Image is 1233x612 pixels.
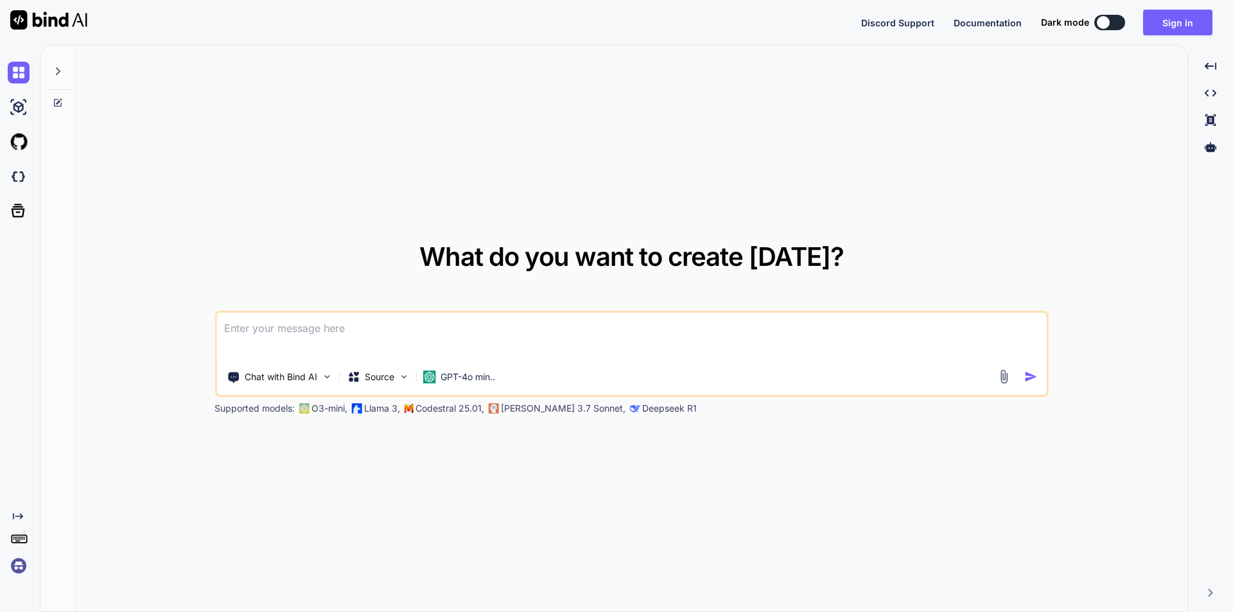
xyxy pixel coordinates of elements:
[245,371,317,383] p: Chat with Bind AI
[419,241,844,272] span: What do you want to create [DATE]?
[861,17,934,28] span: Discord Support
[321,371,332,382] img: Pick Tools
[1041,16,1089,29] span: Dark mode
[488,403,498,414] img: claude
[629,403,640,414] img: claude
[365,371,394,383] p: Source
[1143,10,1212,35] button: Sign in
[997,369,1011,384] img: attachment
[642,402,697,415] p: Deepseek R1
[10,10,87,30] img: Bind AI
[415,402,484,415] p: Codestral 25.01,
[954,17,1022,28] span: Documentation
[398,371,409,382] img: Pick Models
[1024,370,1038,383] img: icon
[299,403,309,414] img: GPT-4
[8,96,30,118] img: ai-studio
[311,402,347,415] p: O3-mini,
[8,166,30,188] img: darkCloudIdeIcon
[501,402,625,415] p: [PERSON_NAME] 3.7 Sonnet,
[8,131,30,153] img: githubLight
[404,404,413,413] img: Mistral-AI
[861,16,934,30] button: Discord Support
[8,62,30,83] img: chat
[8,555,30,577] img: signin
[214,402,295,415] p: Supported models:
[441,371,495,383] p: GPT-4o min..
[351,403,362,414] img: Llama2
[364,402,400,415] p: Llama 3,
[423,371,435,383] img: GPT-4o mini
[954,16,1022,30] button: Documentation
